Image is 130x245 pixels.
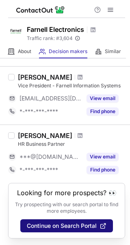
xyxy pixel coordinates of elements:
h1: Farnell Electronics [27,24,84,34]
button: Reveal Button [87,107,119,116]
button: Reveal Button [87,153,119,161]
p: Try prospecting with our search portal to find more employees. [14,201,119,214]
span: Decision makers [49,48,87,55]
header: Looking for more prospects? 👀 [17,189,117,196]
span: Continue on Search Portal [27,223,97,229]
img: dca5e30f53ef1803cf7eb9a8891afa73 [8,23,24,40]
div: HR Business Partner [18,140,125,148]
div: [PERSON_NAME] [18,73,72,81]
span: About [18,48,31,55]
img: ContactOut v5.3.10 [16,5,65,15]
span: Similar [105,48,121,55]
span: ***@[DOMAIN_NAME] [19,153,82,160]
button: Reveal Button [87,166,119,174]
div: Vice President - Farnell Information Systems [18,82,125,89]
button: Reveal Button [87,94,119,102]
span: Traffic rank: # 3,604 [27,36,73,41]
div: [PERSON_NAME] [18,131,72,140]
button: Continue on Search Portal [20,219,113,232]
span: [EMAIL_ADDRESS][DOMAIN_NAME] [19,95,82,102]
